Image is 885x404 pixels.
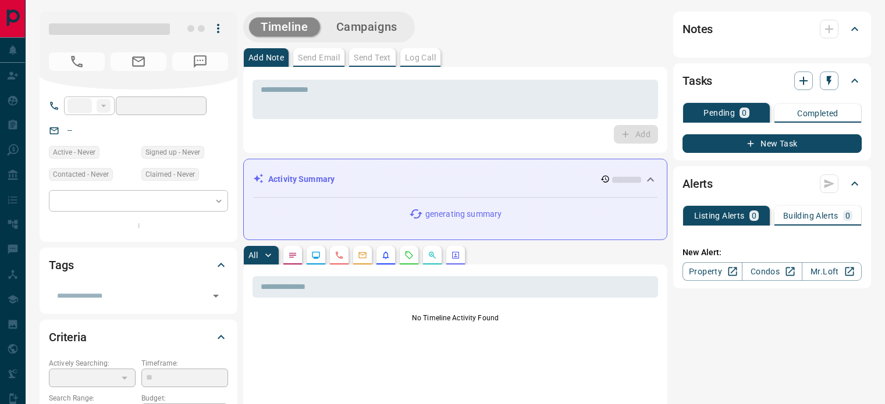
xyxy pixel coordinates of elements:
[683,170,862,198] div: Alerts
[145,146,200,158] span: Signed up - Never
[49,358,136,369] p: Actively Searching:
[311,251,321,260] svg: Lead Browsing Activity
[268,173,335,185] p: Activity Summary
[325,17,409,37] button: Campaigns
[208,288,224,304] button: Open
[335,251,344,260] svg: Calls
[53,146,95,158] span: Active - Never
[111,52,166,71] span: No Email
[141,358,228,369] p: Timeframe:
[49,328,87,346] h2: Criteria
[141,393,228,403] p: Budget:
[172,52,228,71] span: No Number
[683,20,713,38] h2: Notes
[683,71,712,90] h2: Tasks
[358,251,367,260] svg: Emails
[683,174,713,193] h2: Alerts
[53,169,109,180] span: Contacted - Never
[253,313,658,323] p: No Timeline Activity Found
[49,256,73,274] h2: Tags
[752,212,756,220] p: 0
[249,17,320,37] button: Timeline
[49,393,136,403] p: Search Range:
[683,246,862,259] p: New Alert:
[683,134,862,153] button: New Task
[253,169,657,190] div: Activity Summary
[703,109,735,117] p: Pending
[248,251,258,259] p: All
[845,212,850,220] p: 0
[451,251,460,260] svg: Agent Actions
[49,52,105,71] span: No Number
[742,262,802,281] a: Condos
[49,251,228,279] div: Tags
[694,212,745,220] p: Listing Alerts
[428,251,437,260] svg: Opportunities
[802,262,862,281] a: Mr.Loft
[381,251,390,260] svg: Listing Alerts
[783,212,838,220] p: Building Alerts
[683,15,862,43] div: Notes
[145,169,195,180] span: Claimed - Never
[404,251,414,260] svg: Requests
[248,53,284,62] p: Add Note
[425,208,502,220] p: generating summary
[49,323,228,351] div: Criteria
[288,251,297,260] svg: Notes
[67,126,72,135] a: --
[797,109,838,117] p: Completed
[683,67,862,95] div: Tasks
[742,109,747,117] p: 0
[683,262,742,281] a: Property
